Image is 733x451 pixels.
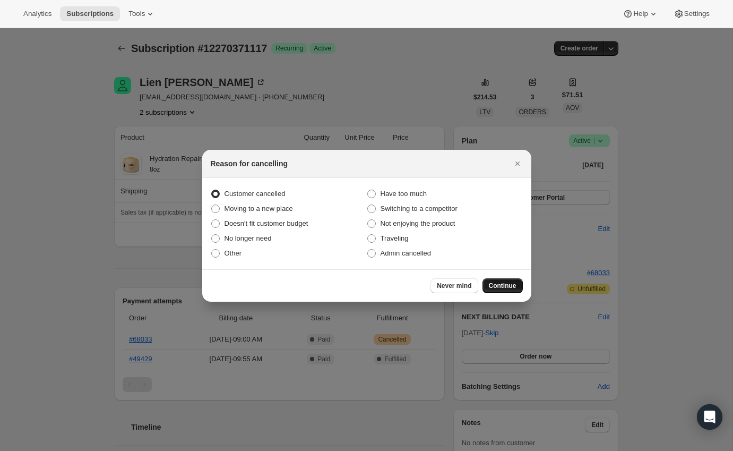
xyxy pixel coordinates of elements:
span: Help [633,10,648,18]
button: Close [510,156,525,171]
span: Analytics [23,10,51,18]
button: Never mind [430,278,478,293]
button: Help [616,6,665,21]
h2: Reason for cancelling [211,158,288,169]
span: Not enjoying the product [381,219,455,227]
button: Subscriptions [60,6,120,21]
button: Continue [482,278,523,293]
button: Tools [122,6,162,21]
span: Moving to a new place [225,205,293,212]
span: Customer cancelled [225,190,286,198]
span: Traveling [381,234,409,242]
span: Continue [489,282,516,290]
div: Open Intercom Messenger [697,404,722,430]
span: Tools [128,10,145,18]
span: Doesn't fit customer budget [225,219,308,227]
span: No longer need [225,234,272,242]
span: Switching to a competitor [381,205,458,212]
span: Have too much [381,190,427,198]
span: Admin cancelled [381,249,431,257]
button: Analytics [17,6,58,21]
span: Settings [684,10,710,18]
span: Subscriptions [66,10,114,18]
span: Never mind [437,282,471,290]
span: Other [225,249,242,257]
button: Settings [667,6,716,21]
